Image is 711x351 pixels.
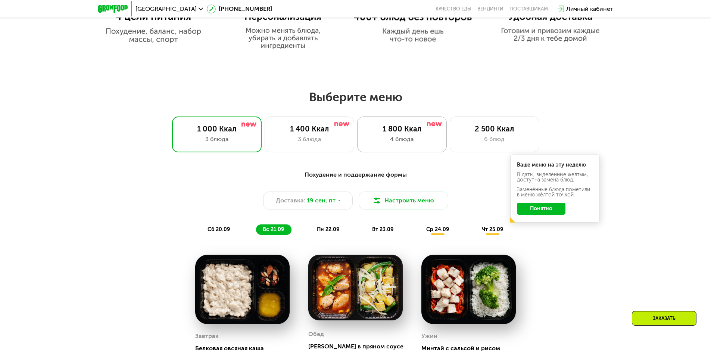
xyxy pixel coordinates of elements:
[272,124,346,133] div: 1 400 Ккал
[272,135,346,144] div: 3 блюда
[276,196,305,205] span: Доставка:
[24,90,687,105] h2: Выберите меню
[195,330,219,342] div: Завтрак
[135,6,197,12] span: [GEOGRAPHIC_DATA]
[180,124,254,133] div: 1 000 Ккал
[372,226,393,233] span: вт 23.09
[458,135,531,144] div: 6 блюд
[365,124,439,133] div: 1 800 Ккал
[317,226,339,233] span: пн 22.09
[207,4,272,13] a: [PHONE_NUMBER]
[517,162,593,168] div: Ваше меню на эту неделю
[517,172,593,183] div: В даты, выделенные желтым, доступна замена блюд.
[180,135,254,144] div: 3 блюда
[365,135,439,144] div: 4 блюда
[458,124,531,133] div: 2 500 Ккал
[517,187,593,198] div: Заменённые блюда пометили в меню жёлтой точкой.
[482,226,503,233] span: чт 25.09
[263,226,284,233] span: вс 21.09
[566,4,613,13] div: Личный кабинет
[135,170,577,180] div: Похудение и поддержание формы
[632,311,696,326] div: Заказать
[517,203,565,215] button: Понятно
[308,343,409,350] div: [PERSON_NAME] в пряном соусе
[208,226,230,233] span: сб 20.09
[307,196,336,205] span: 19 сен, пт
[359,192,448,209] button: Настроить меню
[509,6,548,12] div: поставщикам
[421,330,437,342] div: Ужин
[308,329,324,340] div: Обед
[436,6,471,12] a: Качество еды
[477,6,503,12] a: Вендинги
[426,226,449,233] span: ср 24.09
